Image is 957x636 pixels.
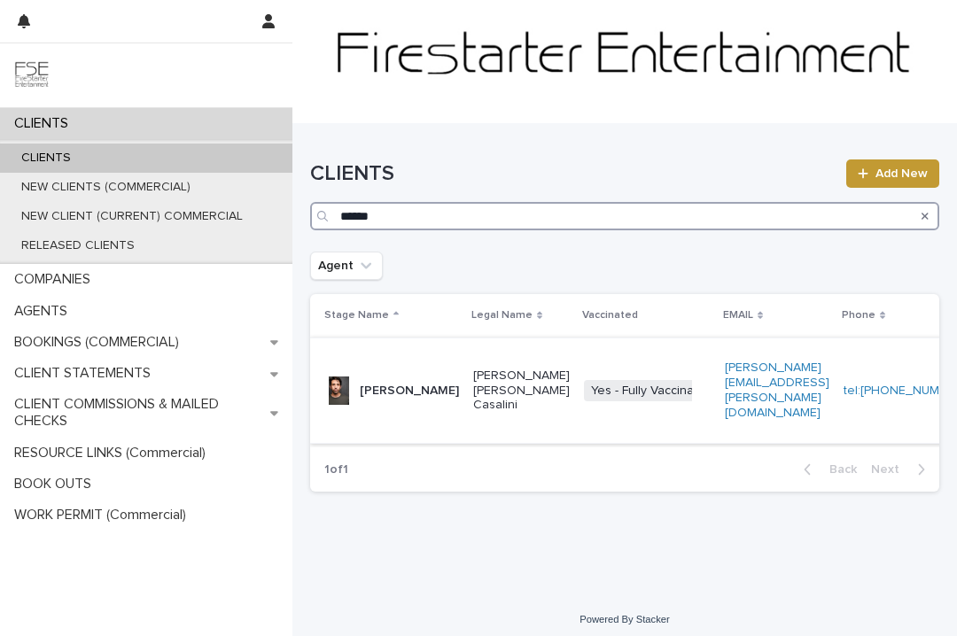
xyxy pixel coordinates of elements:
p: CLIENTS [7,151,85,166]
p: NEW CLIENT (CURRENT) COMMERCIAL [7,209,257,224]
p: Legal Name [471,306,533,325]
button: Back [790,461,864,477]
img: 9JgRvJ3ETPGCJDhvPVA5 [14,58,50,93]
p: COMPANIES [7,271,105,288]
span: Back [819,463,857,476]
p: 1 of 1 [310,448,362,492]
p: WORK PERMIT (Commercial) [7,507,200,524]
span: Add New [875,167,928,180]
p: BOOKINGS (COMMERCIAL) [7,334,193,351]
span: Next [871,463,910,476]
p: RESOURCE LINKS (Commercial) [7,445,220,461]
p: CLIENT COMMISSIONS & MAILED CHECKS [7,396,270,430]
p: Stage Name [324,306,389,325]
p: [PERSON_NAME] [PERSON_NAME] Casalini [473,368,570,413]
p: BOOK OUTS [7,476,105,493]
p: Phone [842,306,875,325]
button: Agent [310,252,383,280]
a: [PERSON_NAME][EMAIL_ADDRESS][PERSON_NAME][DOMAIN_NAME] [725,361,829,418]
a: Add New [846,159,939,188]
h1: CLIENTS [310,161,836,187]
input: Search [310,202,939,230]
p: NEW CLIENTS (COMMERCIAL) [7,180,205,195]
p: [PERSON_NAME] [360,384,459,399]
p: RELEASED CLIENTS [7,238,149,253]
p: CLIENTS [7,115,82,132]
a: Powered By Stacker [580,614,669,624]
span: Yes - Fully Vaccinated [584,380,720,402]
p: Vaccinated [582,306,638,325]
p: EMAIL [723,306,753,325]
button: Next [864,461,939,477]
p: AGENTS [7,303,82,320]
p: CLIENT STATEMENTS [7,365,165,382]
